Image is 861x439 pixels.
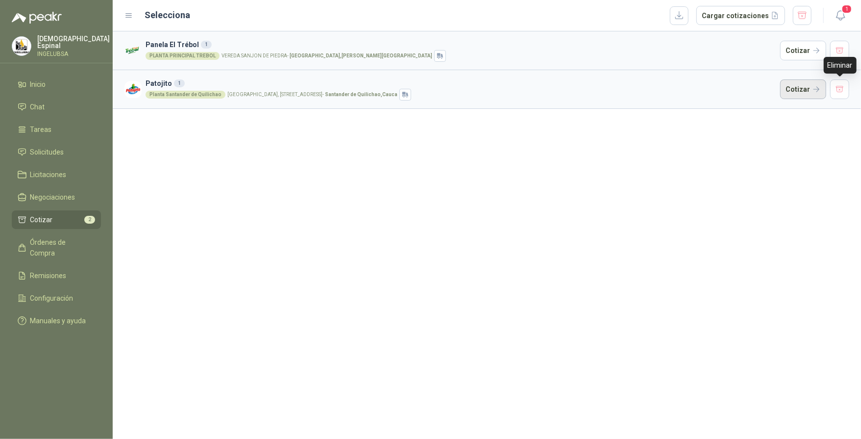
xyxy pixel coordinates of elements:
[325,92,397,97] strong: Santander de Quilichao , Cauca
[290,53,432,58] strong: [GEOGRAPHIC_DATA] , [PERSON_NAME][GEOGRAPHIC_DATA]
[780,79,826,99] button: Cotizar
[30,169,67,180] span: Licitaciones
[12,188,101,207] a: Negociaciones
[146,52,220,60] div: PLANTA PRINCIPAL TREBOL
[227,92,397,97] p: [GEOGRAPHIC_DATA], [STREET_ADDRESS] -
[124,42,142,59] img: Company Logo
[201,41,212,49] div: 1
[37,35,110,49] p: [DEMOGRAPHIC_DATA] Espinal
[12,98,101,116] a: Chat
[696,6,785,26] button: Cargar cotizaciones
[12,37,31,55] img: Company Logo
[30,147,64,157] span: Solicitudes
[12,143,101,161] a: Solicitudes
[12,233,101,262] a: Órdenes de Compra
[37,51,110,57] p: INGELUBSA
[30,214,53,225] span: Cotizar
[12,311,101,330] a: Manuales y ayuda
[30,79,46,90] span: Inicio
[12,120,101,139] a: Tareas
[12,165,101,184] a: Licitaciones
[832,7,849,25] button: 1
[12,210,101,229] a: Cotizar2
[146,91,225,99] div: Planta Santander de Quilichao
[84,216,95,224] span: 2
[12,12,62,24] img: Logo peakr
[30,102,45,112] span: Chat
[12,289,101,308] a: Configuración
[145,8,191,22] h2: Selecciona
[30,293,74,304] span: Configuración
[174,79,185,87] div: 1
[30,192,75,203] span: Negociaciones
[30,270,67,281] span: Remisiones
[146,39,776,50] h3: Panela El Trébol
[146,78,776,89] h3: Patojito
[124,81,142,98] img: Company Logo
[30,124,52,135] span: Tareas
[841,4,852,14] span: 1
[12,75,101,94] a: Inicio
[30,237,92,258] span: Órdenes de Compra
[30,315,86,326] span: Manuales y ayuda
[12,266,101,285] a: Remisiones
[221,53,432,58] p: VEREDA SANJON DE PIEDRA -
[780,41,826,60] button: Cotizar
